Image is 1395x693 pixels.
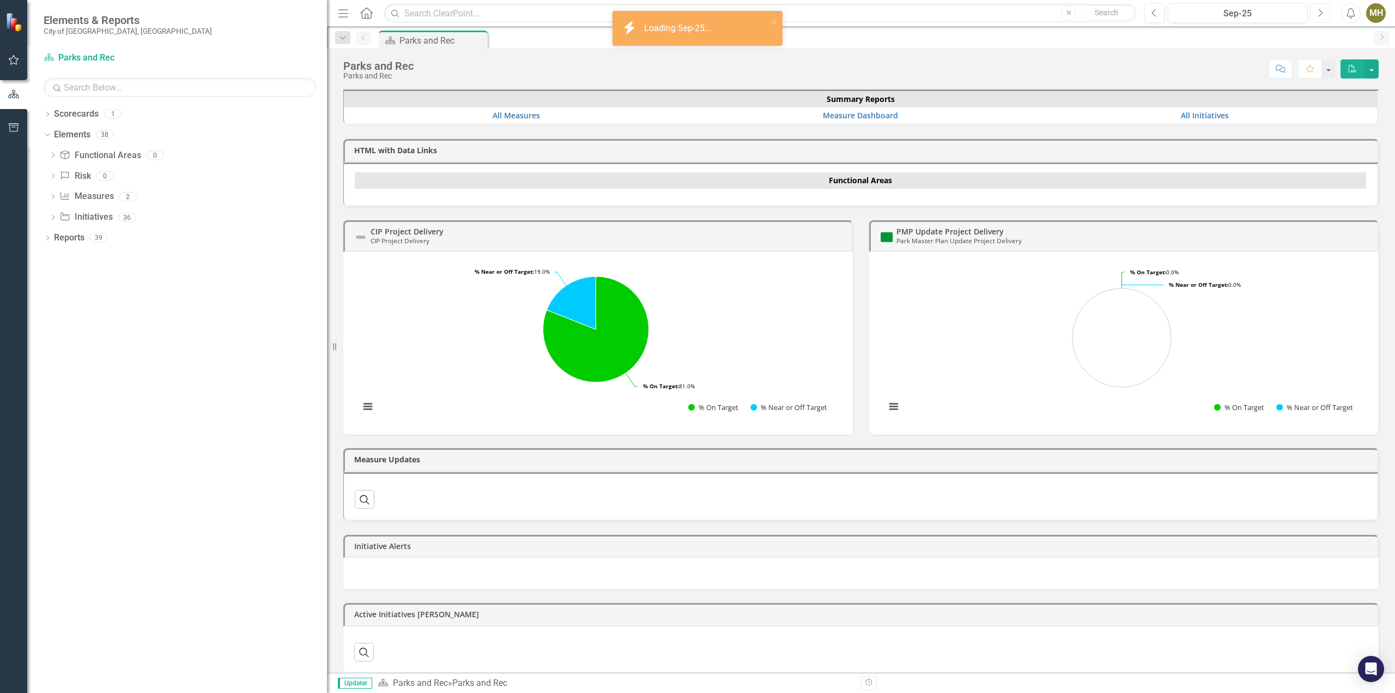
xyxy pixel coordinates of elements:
[59,170,90,183] a: Risk
[1276,402,1354,412] button: Show % Near or Off Target
[1079,5,1133,21] button: Search
[354,542,1372,550] h3: Initiative Alerts
[371,236,429,245] small: CIP Project Delivery
[44,14,212,27] span: Elements & Reports
[54,129,90,141] a: Elements
[1169,281,1241,288] text: 0.0%
[475,268,550,275] text: 19.0%
[147,150,164,160] div: 0
[1169,281,1228,288] tspan: % Near or Off Target:
[880,260,1368,424] div: Chart. Highcharts interactive chart.
[643,382,695,390] text: 81.0%
[104,110,122,119] div: 1
[90,233,107,243] div: 39
[1130,268,1166,276] tspan: % On Target:
[371,226,444,237] a: CIP Project Delivery
[886,399,901,414] button: View chart menu, Chart
[393,678,448,688] a: Parks and Rec
[354,455,1372,463] h3: Measure Updates
[354,231,367,244] img: Not Defined
[343,60,414,72] div: Parks and Rec
[1358,656,1384,682] div: Open Intercom Messenger
[771,15,778,28] button: close
[59,211,112,224] a: Initiatives
[475,268,534,275] tspan: % Near or Off Target:
[493,110,540,120] a: All Measures
[880,260,1363,424] svg: Interactive chart
[354,610,1372,618] h3: Active Initiatives [PERSON_NAME]
[1168,3,1307,23] button: Sep-25
[1172,7,1303,20] div: Sep-25
[1366,3,1386,23] button: MH
[343,72,414,80] div: Parks and Rec
[452,678,507,688] div: Parks and Rec
[59,149,141,162] a: Functional Areas
[355,172,1366,189] th: Functional Areas
[399,34,485,47] div: Parks and Rec
[688,402,738,412] button: Show % On Target
[896,226,1004,237] a: PMP Update Project Delivery
[96,130,113,140] div: 38
[54,232,84,244] a: Reports
[96,171,114,180] div: 0
[119,192,137,201] div: 2
[354,146,1372,154] h3: HTML with Data Links
[644,22,714,35] div: Loading Sep-25...
[354,260,842,424] div: Chart. Highcharts interactive chart.
[344,91,1377,107] th: Summary Reports
[750,402,828,412] button: Show % Near or Off Target
[1130,268,1179,276] text: 0.0%
[44,52,180,64] a: Parks and Rec
[338,678,372,689] span: Updater
[118,213,136,222] div: 36
[547,276,596,329] path: % Near or Off Target, 19.04761905.
[643,382,679,390] tspan: % On Target:
[1214,402,1264,412] button: Show % On Target
[54,108,99,120] a: Scorecards
[378,677,853,690] div: »
[384,4,1136,23] input: Search ClearPoint...
[823,110,898,120] a: Measure Dashboard
[44,27,212,35] small: City of [GEOGRAPHIC_DATA], [GEOGRAPHIC_DATA]
[4,11,25,32] img: ClearPoint Strategy
[44,78,316,97] input: Search Below...
[543,276,649,382] path: % On Target, 80.95238095.
[896,236,1022,245] small: Park Master Plan Update Project Delivery
[354,260,838,424] svg: Interactive chart
[59,190,113,203] a: Measures
[1181,110,1229,120] a: All Initiatives
[1095,8,1118,17] span: Search
[880,231,893,244] img: On Target
[360,399,375,414] button: View chart menu, Chart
